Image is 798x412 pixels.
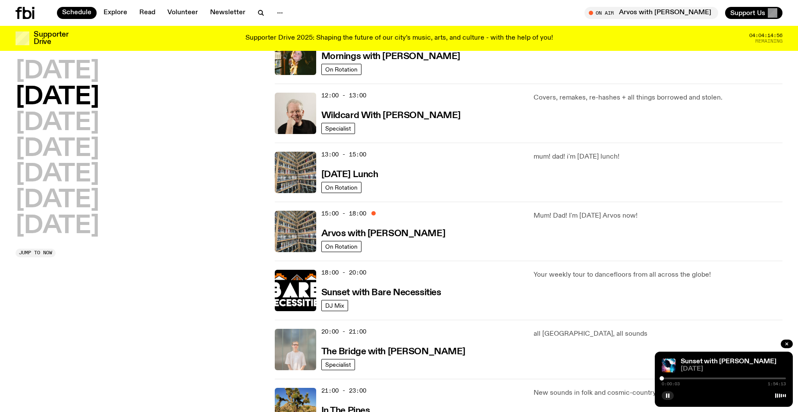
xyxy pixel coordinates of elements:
[321,169,378,179] a: [DATE] Lunch
[534,152,782,162] p: mum! dad! i'm [DATE] lunch!
[662,359,675,372] img: Simon Caldwell stands side on, looking downwards. He has headphones on. Behind him is a brightly ...
[534,211,782,221] p: Mum! Dad! I'm [DATE] Arvos now!
[321,111,461,120] h3: Wildcard With [PERSON_NAME]
[162,7,203,19] a: Volunteer
[662,382,680,386] span: 0:00:03
[321,182,361,193] a: On Rotation
[16,137,99,161] button: [DATE]
[325,302,344,309] span: DJ Mix
[325,125,351,131] span: Specialist
[245,34,553,42] p: Supporter Drive 2025: Shaping the future of our city’s music, arts, and culture - with the help o...
[534,388,782,398] p: New sounds in folk and cosmic-country music
[321,387,366,395] span: 21:00 - 23:00
[321,170,378,179] h3: [DATE] Lunch
[321,268,366,277] span: 18:00 - 20:00
[321,229,445,238] h3: Arvos with [PERSON_NAME]
[755,39,782,44] span: Remaining
[325,184,358,190] span: On Rotation
[321,52,460,61] h3: Mornings with [PERSON_NAME]
[275,211,316,252] img: A corner shot of the fbi music library
[321,91,366,100] span: 12:00 - 13:00
[16,162,99,187] button: [DATE]
[321,123,355,134] a: Specialist
[325,66,358,72] span: On Rotation
[19,250,52,255] span: Jump to now
[725,7,782,19] button: Support Us
[16,249,56,257] button: Jump to now
[321,64,361,75] a: On Rotation
[275,270,316,311] img: Bare Necessities
[321,287,441,297] a: Sunset with Bare Necessities
[321,150,366,159] span: 13:00 - 15:00
[57,7,97,19] a: Schedule
[16,59,99,84] button: [DATE]
[321,209,366,218] span: 15:00 - 18:00
[681,358,776,365] a: Sunset with [PERSON_NAME]
[321,359,355,370] a: Specialist
[205,7,251,19] a: Newsletter
[321,346,465,356] a: The Bridge with [PERSON_NAME]
[98,7,132,19] a: Explore
[321,241,361,252] a: On Rotation
[34,31,68,46] h3: Supporter Drive
[275,34,316,75] img: Freya smiles coyly as she poses for the image.
[321,300,348,311] a: DJ Mix
[325,243,358,250] span: On Rotation
[321,109,461,120] a: Wildcard With [PERSON_NAME]
[16,85,99,109] button: [DATE]
[321,288,441,297] h3: Sunset with Bare Necessities
[325,361,351,368] span: Specialist
[584,7,718,19] button: On AirArvos with [PERSON_NAME]
[749,33,782,38] span: 04:04:14:56
[275,152,316,193] img: A corner shot of the fbi music library
[16,188,99,212] button: [DATE]
[681,366,786,372] span: [DATE]
[321,347,465,356] h3: The Bridge with [PERSON_NAME]
[134,7,160,19] a: Read
[321,228,445,238] a: Arvos with [PERSON_NAME]
[534,329,782,339] p: all [GEOGRAPHIC_DATA], all sounds
[16,214,99,238] button: [DATE]
[730,9,765,17] span: Support Us
[534,270,782,280] p: Your weekly tour to dancefloors from all across the globe!
[321,328,366,336] span: 20:00 - 21:00
[275,329,316,370] img: Mara stands in front of a frosted glass wall wearing a cream coloured t-shirt and black glasses. ...
[768,382,786,386] span: 1:54:13
[534,93,782,103] p: Covers, remakes, re-hashes + all things borrowed and stolen.
[16,111,99,135] button: [DATE]
[275,93,316,134] img: Stuart is smiling charmingly, wearing a black t-shirt against a stark white background.
[321,50,460,61] a: Mornings with [PERSON_NAME]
